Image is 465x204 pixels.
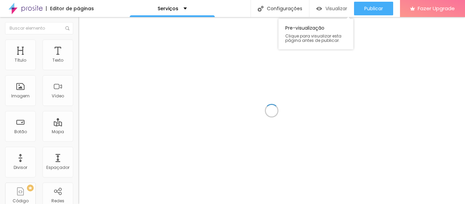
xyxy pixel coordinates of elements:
[52,129,64,134] div: Mapa
[5,22,73,34] input: Buscar elemento
[14,129,27,134] div: Botão
[158,6,178,11] p: Serviços
[65,26,69,30] img: Icone
[285,34,347,43] span: Clique para visualizar esta página antes de publicar.
[316,6,322,12] img: view-1.svg
[46,165,69,170] div: Espaçador
[278,19,353,49] div: Pre-visualização
[364,6,383,11] span: Publicar
[14,165,27,170] div: Divisor
[309,2,354,15] button: Visualizar
[52,58,63,63] div: Texto
[325,6,347,11] span: Visualizar
[418,5,455,11] span: Fazer Upgrade
[258,6,263,12] img: Icone
[11,94,30,98] div: Imagem
[46,6,94,11] div: Editor de páginas
[52,94,64,98] div: Vídeo
[354,2,393,15] button: Publicar
[15,58,26,63] div: Título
